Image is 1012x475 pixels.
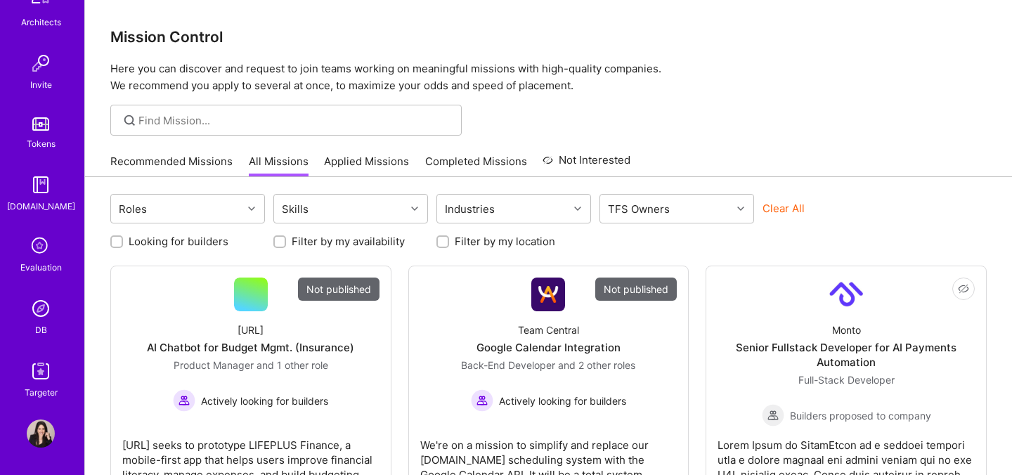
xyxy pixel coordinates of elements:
[32,117,49,131] img: tokens
[27,233,54,260] i: icon SelectionTeam
[798,374,895,386] span: Full-Stack Developer
[115,199,150,219] div: Roles
[574,205,581,212] i: icon Chevron
[110,60,987,94] p: Here you can discover and request to join teams working on meaningful missions with high-quality ...
[411,205,418,212] i: icon Chevron
[147,340,354,355] div: AI Chatbot for Budget Mgmt. (Insurance)
[248,205,255,212] i: icon Chevron
[763,201,805,216] button: Clear All
[832,323,861,337] div: Monto
[21,15,61,30] div: Architects
[604,199,673,219] div: TFS Owners
[7,199,75,214] div: [DOMAIN_NAME]
[174,359,254,371] span: Product Manager
[201,393,328,408] span: Actively looking for builders
[737,205,744,212] i: icon Chevron
[25,385,58,400] div: Targeter
[762,404,784,427] img: Builders proposed to company
[138,113,451,128] input: Find Mission...
[20,260,62,275] div: Evaluation
[27,49,55,77] img: Invite
[30,77,52,92] div: Invite
[27,136,56,151] div: Tokens
[257,359,328,371] span: and 1 other role
[441,199,498,219] div: Industries
[292,234,405,249] label: Filter by my availability
[324,154,409,177] a: Applied Missions
[718,340,975,370] div: Senior Fullstack Developer for AI Payments Automation
[129,234,228,249] label: Looking for builders
[958,283,969,294] i: icon EyeClosed
[27,357,55,385] img: Skill Targeter
[238,323,264,337] div: [URL]
[455,234,555,249] label: Filter by my location
[829,278,863,311] img: Company Logo
[173,389,195,412] img: Actively looking for builders
[790,408,931,423] span: Builders proposed to company
[518,323,579,337] div: Team Central
[425,154,527,177] a: Completed Missions
[471,389,493,412] img: Actively looking for builders
[23,419,58,448] a: User Avatar
[531,278,565,311] img: Company Logo
[27,171,55,199] img: guide book
[110,28,987,46] h3: Mission Control
[249,154,309,177] a: All Missions
[35,323,47,337] div: DB
[27,419,55,448] img: User Avatar
[110,154,233,177] a: Recommended Missions
[499,393,626,408] span: Actively looking for builders
[595,278,677,301] div: Not published
[558,359,635,371] span: and 2 other roles
[461,359,555,371] span: Back-End Developer
[543,152,630,177] a: Not Interested
[278,199,312,219] div: Skills
[298,278,379,301] div: Not published
[476,340,621,355] div: Google Calendar Integration
[27,294,55,323] img: Admin Search
[122,112,138,129] i: icon SearchGrey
